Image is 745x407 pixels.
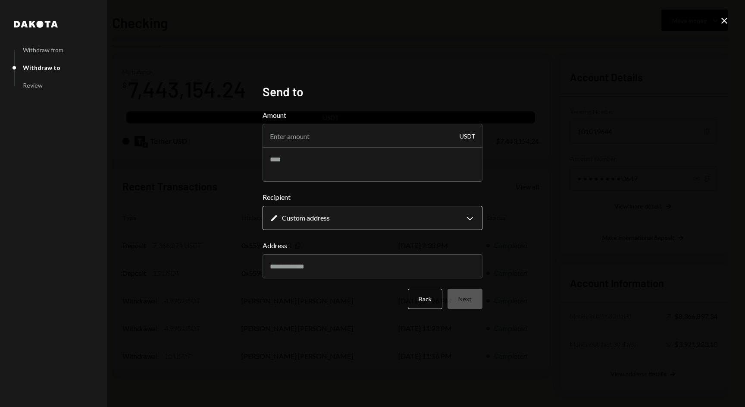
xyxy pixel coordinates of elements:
[23,64,60,71] div: Withdraw to
[23,46,63,54] div: Withdraw from
[408,289,442,309] button: Back
[263,110,482,120] label: Amount
[460,124,476,148] div: USDT
[263,206,482,230] button: Recipient
[263,240,482,251] label: Address
[263,192,482,202] label: Recipient
[263,124,482,148] input: Enter amount
[23,82,43,89] div: Review
[263,83,482,100] h2: Send to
